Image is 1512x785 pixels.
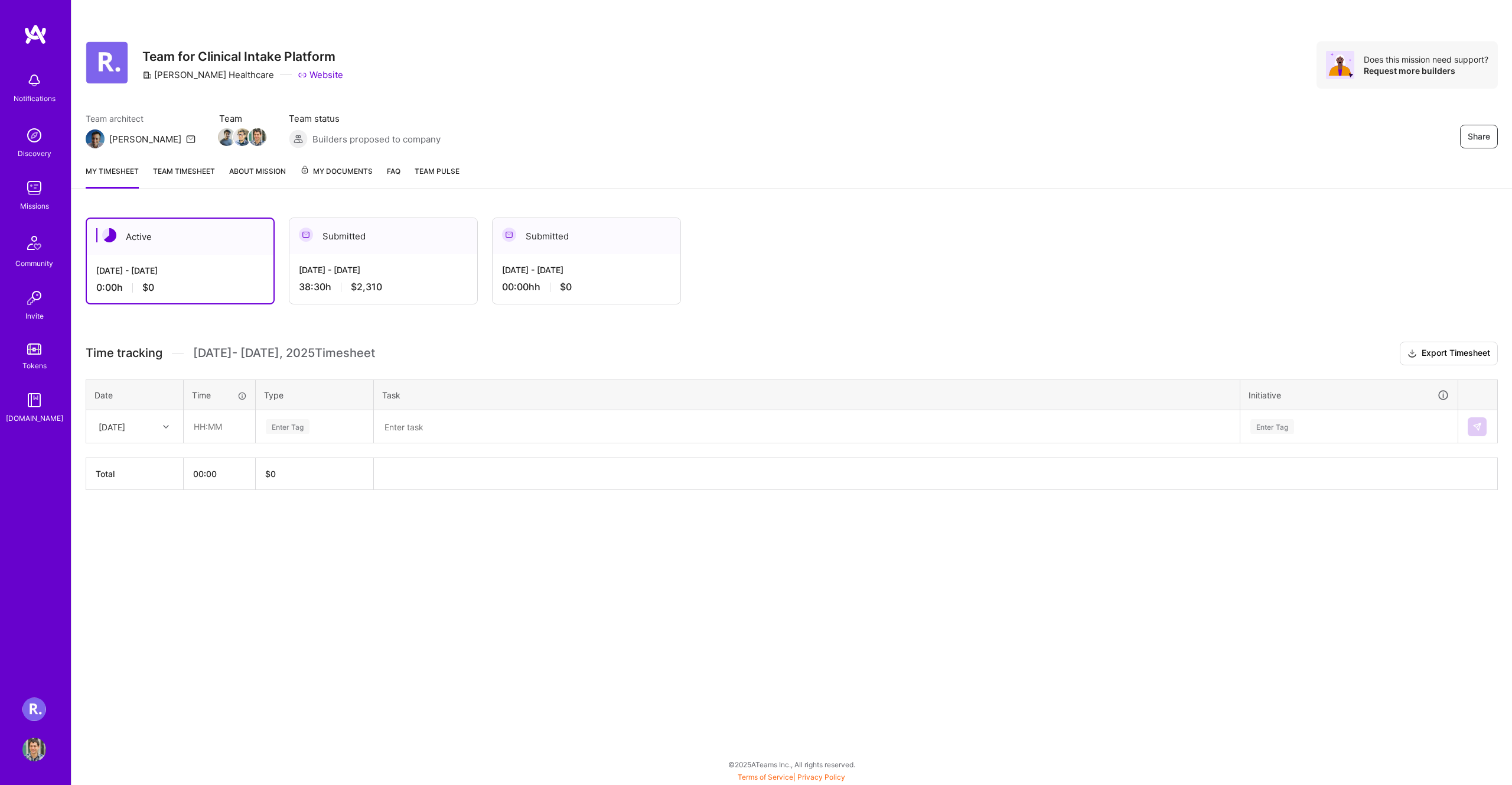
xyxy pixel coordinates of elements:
[234,127,250,147] a: Team Member Avatar
[738,773,793,781] a: Terms of Service
[1249,388,1449,402] div: Initiative
[6,412,63,424] div: [DOMAIN_NAME]
[142,49,343,64] h3: Team for Clinical Intake Platform
[102,228,116,242] img: Active
[86,379,184,410] th: Date
[229,165,286,189] a: About Mission
[86,129,105,148] img: Team Architect
[502,228,516,242] img: Submitted
[24,24,47,45] img: logo
[22,69,46,92] img: bell
[184,411,255,442] input: HH:MM
[1364,54,1488,65] div: Does this mission need support?
[163,424,169,430] i: icon Chevron
[289,129,308,148] img: Builders proposed to company
[250,127,265,147] a: Team Member Avatar
[289,112,441,125] span: Team status
[493,218,680,254] div: Submitted
[351,281,382,293] span: $2,310
[96,281,264,294] div: 0:00 h
[18,147,51,160] div: Discovery
[298,69,343,81] a: Website
[1326,51,1354,79] img: Avatar
[96,264,264,277] div: [DATE] - [DATE]
[186,134,195,144] i: icon Mail
[22,176,46,200] img: teamwork
[300,165,373,189] a: My Documents
[142,281,154,294] span: $0
[738,773,845,781] span: |
[71,750,1512,779] div: © 2025 ATeams Inc., All rights reserved.
[1364,65,1488,76] div: Request more builders
[86,458,184,490] th: Total
[502,281,671,293] div: 00:00h h
[249,128,266,146] img: Team Member Avatar
[86,41,128,84] img: Company Logo
[1468,131,1490,142] span: Share
[1250,417,1294,436] div: Enter Tag
[560,281,572,293] span: $0
[15,257,53,270] div: Community
[25,310,44,322] div: Invite
[142,69,274,81] div: [PERSON_NAME] Healthcare
[22,286,46,310] img: Invite
[153,165,215,189] a: Team timesheet
[22,738,46,761] img: User Avatar
[299,228,313,242] img: Submitted
[22,359,47,372] div: Tokens
[192,389,247,401] div: Time
[1472,422,1482,432] img: Submit
[20,200,49,212] div: Missions
[14,92,56,105] div: Notifications
[109,133,181,145] div: [PERSON_NAME]
[19,738,49,761] a: User Avatar
[86,112,195,125] span: Team architect
[299,264,468,276] div: [DATE] - [DATE]
[300,165,373,178] span: My Documents
[415,167,460,176] span: Team Pulse
[233,128,251,146] img: Team Member Avatar
[219,127,234,147] a: Team Member Avatar
[20,229,48,257] img: Community
[256,379,374,410] th: Type
[289,218,477,254] div: Submitted
[1400,342,1498,365] button: Export Timesheet
[797,773,845,781] a: Privacy Policy
[22,124,46,147] img: discovery
[219,112,265,125] span: Team
[87,219,273,255] div: Active
[374,379,1240,410] th: Task
[193,346,375,361] span: [DATE] - [DATE] , 2025 Timesheet
[86,346,162,361] span: Time tracking
[312,133,441,145] span: Builders proposed to company
[415,165,460,189] a: Team Pulse
[22,388,46,412] img: guide book
[218,128,236,146] img: Team Member Avatar
[99,420,125,433] div: [DATE]
[387,165,400,189] a: FAQ
[86,165,139,189] a: My timesheet
[502,264,671,276] div: [DATE] - [DATE]
[299,281,468,293] div: 38:30 h
[1460,125,1498,148] button: Share
[142,70,152,80] i: icon CompanyGray
[1407,348,1417,360] i: icon Download
[266,417,309,436] div: Enter Tag
[265,469,276,479] span: $ 0
[22,698,46,721] img: Roger Healthcare: Team for Clinical Intake Platform
[19,698,49,721] a: Roger Healthcare: Team for Clinical Intake Platform
[27,343,41,355] img: tokens
[184,458,256,490] th: 00:00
